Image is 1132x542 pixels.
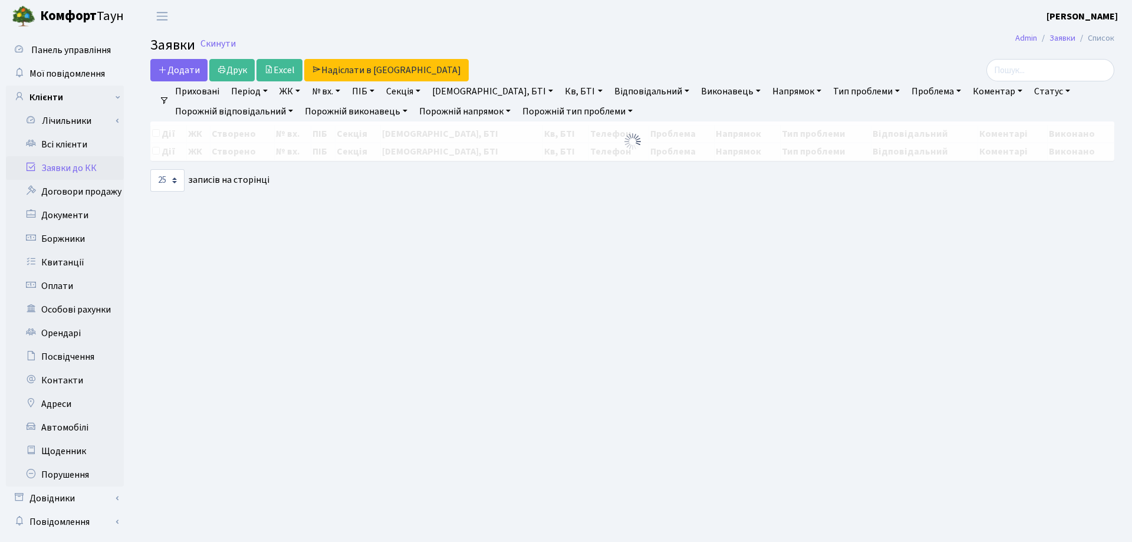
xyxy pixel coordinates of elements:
span: Панель управління [31,44,111,57]
a: Виконавець [696,81,765,101]
a: Статус [1029,81,1075,101]
a: Коментар [968,81,1027,101]
a: Скинути [200,38,236,50]
a: Проблема [907,81,966,101]
a: Excel [256,59,302,81]
nav: breadcrumb [998,26,1132,51]
a: Порожній виконавець [300,101,412,121]
a: Відповідальний [610,81,694,101]
a: Заявки до КК [6,156,124,180]
a: Лічильники [14,109,124,133]
b: [PERSON_NAME] [1047,10,1118,23]
a: Довідники [6,487,124,510]
a: Мої повідомлення [6,62,124,86]
a: Адреси [6,392,124,416]
a: Напрямок [768,81,826,101]
a: Admin [1015,32,1037,44]
span: Мої повідомлення [29,67,105,80]
a: № вх. [307,81,345,101]
a: Договори продажу [6,180,124,203]
a: Секція [381,81,425,101]
img: logo.png [12,5,35,28]
a: Автомобілі [6,416,124,439]
a: [PERSON_NAME] [1047,9,1118,24]
a: Додати [150,59,208,81]
a: Порожній тип проблеми [518,101,637,121]
a: Всі клієнти [6,133,124,156]
label: записів на сторінці [150,169,269,192]
a: Порожній відповідальний [170,101,298,121]
a: ЖК [275,81,305,101]
a: Надіслати в [GEOGRAPHIC_DATA] [304,59,469,81]
b: Комфорт [40,6,97,25]
a: [DEMOGRAPHIC_DATA], БТІ [427,81,558,101]
a: Друк [209,59,255,81]
a: Контакти [6,369,124,392]
input: Пошук... [986,59,1114,81]
img: Обробка... [623,132,642,151]
a: Порожній напрямок [414,101,515,121]
a: Оплати [6,274,124,298]
a: Посвідчення [6,345,124,369]
select: записів на сторінці [150,169,185,192]
li: Список [1075,32,1114,45]
button: Переключити навігацію [147,6,177,26]
span: Заявки [150,35,195,55]
a: Приховані [170,81,224,101]
a: Тип проблеми [828,81,904,101]
span: Додати [158,64,200,77]
a: Боржники [6,227,124,251]
a: Особові рахунки [6,298,124,321]
a: Повідомлення [6,510,124,534]
a: Щоденник [6,439,124,463]
a: Кв, БТІ [560,81,607,101]
a: Клієнти [6,86,124,109]
a: Період [226,81,272,101]
span: Таун [40,6,124,27]
a: Порушення [6,463,124,487]
a: Квитанції [6,251,124,274]
a: Заявки [1049,32,1075,44]
a: Документи [6,203,124,227]
a: ПІБ [347,81,379,101]
a: Панель управління [6,38,124,62]
a: Орендарі [6,321,124,345]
